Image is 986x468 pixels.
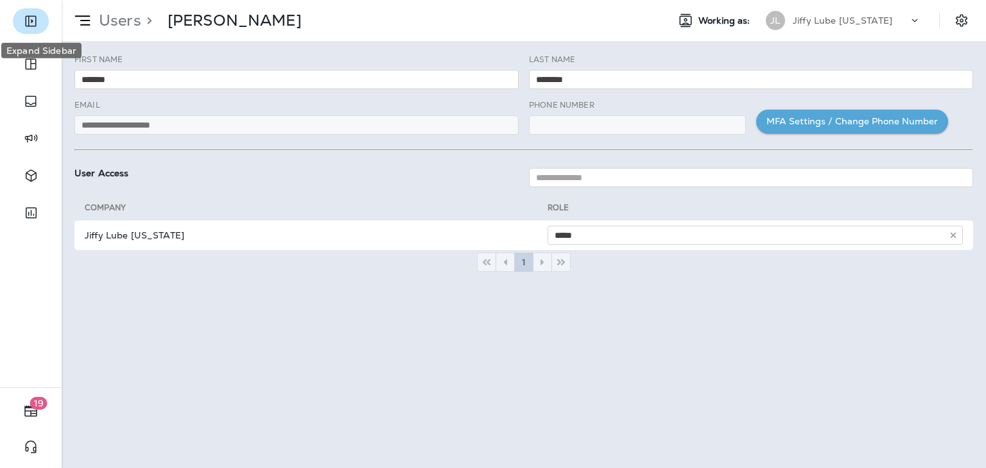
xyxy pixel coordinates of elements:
[74,167,129,179] strong: User Access
[521,258,526,267] span: 1
[529,54,575,65] label: Last Name
[13,8,49,34] button: Expand Sidebar
[1,43,82,58] div: Expand Sidebar
[766,11,785,30] div: JL
[74,100,100,110] label: Email
[74,54,123,65] label: First Name
[141,11,152,30] p: >
[698,15,753,26] span: Working as:
[30,397,48,410] span: 19
[74,221,548,250] td: Jiffy Lube [US_STATE]
[529,100,594,110] label: Phone Number
[94,11,141,30] p: Users
[793,15,892,26] p: Jiffy Lube [US_STATE]
[168,11,302,30] p: [PERSON_NAME]
[74,203,548,218] th: Company
[756,110,948,133] button: MFA Settings / Change Phone Number
[548,203,973,218] th: Role
[950,9,973,32] button: Settings
[514,253,533,272] button: 1
[168,11,302,30] div: Blanche Peterson
[13,398,49,424] button: 19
